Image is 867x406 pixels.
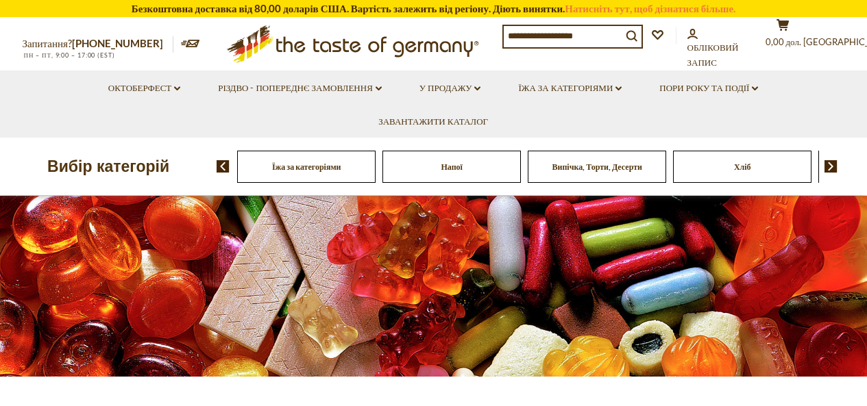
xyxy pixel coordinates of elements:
a: Хліб [734,162,751,172]
a: Завантажити каталог [378,114,488,129]
font: Пори року та події [659,82,749,93]
a: Їжа за категоріями [518,81,622,96]
font: Різдво - ПОПЕРЕДНЄ ЗАМОВЛЕННЯ [218,82,373,93]
a: Їжа за категоріями [272,162,341,172]
button: 0,00 дол. [GEOGRAPHIC_DATA] [763,18,804,53]
a: Напої [441,162,463,172]
font: Безкоштовна доставка від 80,00 доларів США. Вартість залежить від регіону. Діють винятки. [132,2,565,14]
a: [PHONE_NUMBER] [72,37,163,49]
a: Випічка, Торти, Десерти [552,162,642,172]
font: Їжа за категоріями [518,82,613,93]
font: Вибір категорій [47,157,169,175]
font: ПН – ПТ, 9:00 – 17:00 (EST) [24,51,115,59]
font: У продажу [419,82,472,93]
font: Обліковий запис [687,42,739,68]
img: попередня стрілка [217,160,230,173]
a: Натисніть тут, щоб дізнатися більше. [565,2,735,14]
img: наступна стрілка [825,160,838,173]
a: Різдво - ПОПЕРЕДНЄ ЗАМОВЛЕННЯ [218,81,382,96]
a: У продажу [419,81,481,96]
font: Завантажити каталог [378,116,488,127]
font: Октоберфест [108,82,171,93]
a: Обліковий запис [687,26,750,71]
a: Пори року та події [659,81,758,96]
font: Запитання? [23,37,72,49]
a: Октоберфест [108,81,180,96]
